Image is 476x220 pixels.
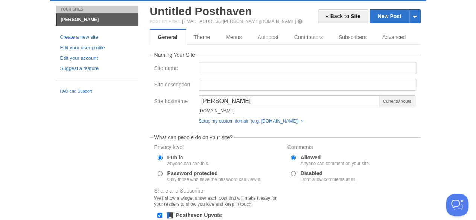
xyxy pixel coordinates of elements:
label: Disabled [301,171,357,182]
a: General [150,30,186,45]
a: [PERSON_NAME] [57,14,138,26]
a: New Post [370,10,420,23]
a: Autopost [249,30,286,45]
label: Posthaven Upvote [176,212,222,218]
a: Suggest a feature [60,65,134,73]
a: Create a new site [60,33,134,41]
legend: What can people do on your site? [153,135,234,140]
label: Allowed [301,155,370,166]
a: FAQ and Support [60,88,134,95]
a: Edit your account [60,55,134,62]
label: Password protected [167,171,261,182]
div: Don't allow comments at all. [301,177,357,182]
li: Your Sites [56,6,138,13]
label: Share and Subscribe [154,188,283,209]
a: Subscribers [331,30,374,45]
div: We'll show a widget under each post that will make it easy for your readers to show you love and ... [154,195,283,207]
span: Post by Email [150,19,181,24]
div: Anyone can comment on your site. [301,161,370,166]
iframe: Help Scout Beacon - Open [446,194,468,216]
div: Anyone can see this. [167,161,209,166]
a: Setup my custom domain (e.g. [DOMAIN_NAME]) » [199,118,304,124]
label: Public [167,155,209,166]
label: Privacy level [154,144,283,152]
div: [DOMAIN_NAME] [199,109,380,113]
label: Site hostname [154,99,194,106]
label: Site name [154,65,194,73]
a: Menus [218,30,249,45]
div: Only those who have the password can view it. [167,177,261,182]
a: Theme [186,30,218,45]
a: Advanced [374,30,414,45]
label: Comments [287,144,416,152]
a: [EMAIL_ADDRESS][PERSON_NAME][DOMAIN_NAME] [182,19,296,24]
a: « Back to Site [318,9,368,23]
a: Contributors [286,30,331,45]
label: Site description [154,82,194,89]
a: Untitled Posthaven [150,5,252,17]
span: Currently Yours [379,95,415,107]
legend: Naming Your Site [153,52,196,58]
a: Edit your user profile [60,44,134,52]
